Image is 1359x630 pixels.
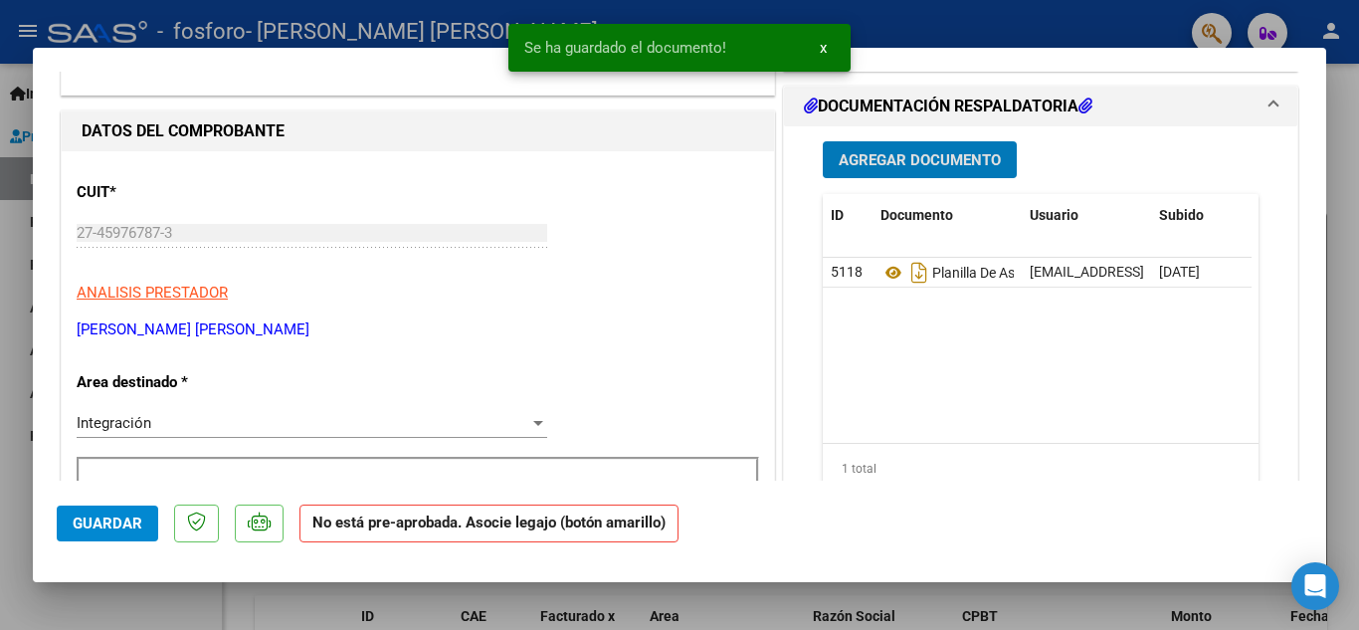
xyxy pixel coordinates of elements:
[804,30,843,66] button: x
[77,284,228,302] span: ANALISIS PRESTADOR
[804,95,1092,118] h1: DOCUMENTACIÓN RESPALDATORIA
[77,318,759,341] p: [PERSON_NAME] [PERSON_NAME]
[85,480,285,525] p: Período de Prestación (Ej: 202505 para Mayo 2025)
[77,414,151,432] span: Integración
[831,207,844,223] span: ID
[880,265,1063,281] span: Planilla De Asistencia
[73,515,142,532] span: Guardar
[77,181,282,204] p: CUIT
[299,505,679,543] strong: No está pre-aprobada. Asocie legajo (botón amarillo)
[839,151,1001,169] span: Agregar Documento
[77,371,282,394] p: Area destinado *
[1159,207,1204,223] span: Subido
[82,121,285,140] strong: DATOS DEL COMPROBANTE
[823,141,1017,178] button: Agregar Documento
[823,194,873,237] datatable-header-cell: ID
[1022,194,1151,237] datatable-header-cell: Usuario
[820,39,827,57] span: x
[831,264,863,280] span: 5118
[524,38,726,58] span: Se ha guardado el documento!
[784,126,1297,539] div: DOCUMENTACIÓN RESPALDATORIA
[1030,207,1078,223] span: Usuario
[906,257,932,289] i: Descargar documento
[57,506,158,541] button: Guardar
[873,194,1022,237] datatable-header-cell: Documento
[1251,194,1350,237] datatable-header-cell: Acción
[1159,264,1200,280] span: [DATE]
[880,207,953,223] span: Documento
[1291,562,1339,610] div: Open Intercom Messenger
[784,87,1297,126] mat-expansion-panel-header: DOCUMENTACIÓN RESPALDATORIA
[1151,194,1251,237] datatable-header-cell: Subido
[823,444,1259,494] div: 1 total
